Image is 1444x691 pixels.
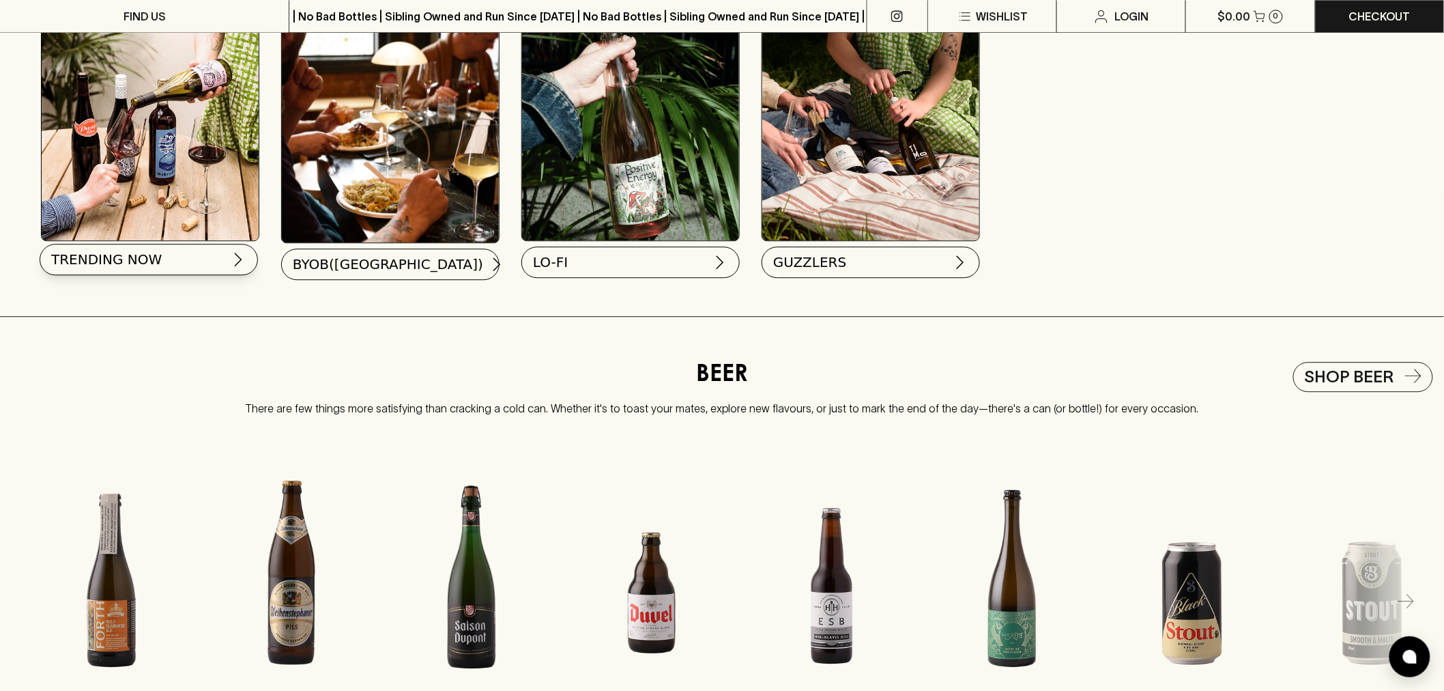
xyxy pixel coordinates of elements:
[1115,8,1149,25] p: Login
[40,244,258,275] button: TRENDING NOW
[712,254,728,270] img: chevron-right.svg
[696,362,748,391] h4: BEER
[1403,650,1417,664] img: bubble-icon
[282,23,499,242] img: BYOB(angers)
[489,256,505,272] img: chevron-right.svg
[1273,12,1279,20] p: 0
[1305,366,1394,388] h5: Shop BEER
[42,23,259,240] img: Best Sellers
[293,255,483,274] span: BYOB([GEOGRAPHIC_DATA])
[124,8,166,25] p: FIND US
[1218,8,1251,25] p: $0.00
[533,253,568,272] span: LO-FI
[51,250,162,269] span: TRENDING NOW
[245,391,1199,417] p: There are few things more satisfying than cracking a cold can. Whether it's to toast your mates, ...
[521,246,740,278] button: LO-FI
[522,23,739,240] img: lofi_7376686939.gif
[773,253,847,272] span: GUZZLERS
[281,249,500,280] button: BYOB([GEOGRAPHIC_DATA])
[1293,362,1433,392] a: Shop BEER
[762,23,979,240] img: PACKS
[762,246,980,278] button: GUZZLERS
[1349,8,1411,25] p: Checkout
[976,8,1028,25] p: Wishlist
[952,254,968,270] img: chevron-right.svg
[230,251,246,268] img: chevron-right.svg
